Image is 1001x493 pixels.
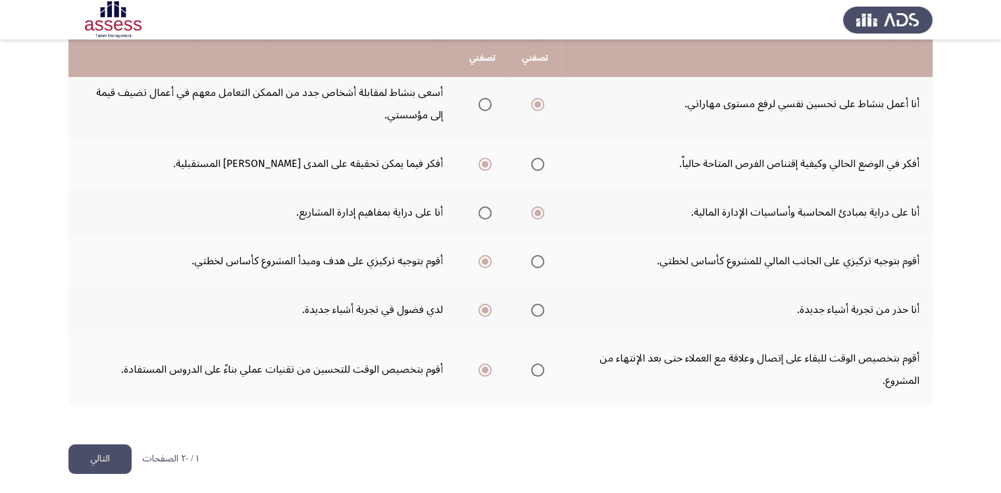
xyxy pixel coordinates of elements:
td: أقوم بتوجيه تركيزي على الجانب المالي للمشروع كأساس لخطتي. [561,237,933,285]
mat-radio-group: Select an option [473,201,492,223]
td: لدي فضول في تجربة أشياء جديدة. [68,285,456,334]
mat-radio-group: Select an option [526,153,544,175]
mat-radio-group: Select an option [526,298,544,321]
img: Assessment logo of Potentiality Assessment [68,1,158,38]
th: تصفني [456,39,509,77]
mat-radio-group: Select an option [473,250,492,272]
mat-radio-group: Select an option [526,93,544,115]
button: load next page [68,444,132,474]
mat-radio-group: Select an option [526,250,544,272]
td: أنا حذر من تجربة أشياء جديدة. [561,285,933,334]
td: أقوم بتخصيص الوقت للتحسين من تقنيات عملي بناءً على الدروس المستفادة. [68,334,456,405]
td: أنا على دراية بمبادئ المحاسبة وأساسيات الإدارة المالية. [561,188,933,237]
td: أنا على دراية بمفاهيم إدارة المشاريع. [68,188,456,237]
mat-radio-group: Select an option [473,93,492,115]
mat-radio-group: Select an option [526,201,544,223]
th: تصفني [509,39,561,77]
td: أفكر فيما يمكن تحقيقه على المدى [PERSON_NAME] المستقبلية. [68,139,456,188]
td: أنا أعمل بنشاط على تحسين نفسي لرفع مستوى مهاراتي. [561,68,933,139]
mat-radio-group: Select an option [473,358,492,381]
td: أقوم بتخصيص الوقت للبقاء على إتصال وعلاقة مع العملاء حتى بعد الإنتهاء من المشروع. [561,334,933,405]
mat-radio-group: Select an option [526,358,544,381]
img: Assess Talent Management logo [843,1,933,38]
mat-radio-group: Select an option [473,153,492,175]
p: ١ / ٢٠ الصفحات [142,454,199,465]
mat-radio-group: Select an option [473,298,492,321]
td: أفكر في الوضع الحالي وكيفية إقتناص الفرص المتاحة حالياً. [561,139,933,188]
td: أسعى بنشاط لمقابلة أشخاص جدد من الممكن التعامل معهم في أعمال تضيف قيمة إلى مؤسستي. [68,68,456,139]
td: أقوم بتوجيه تركيزي على هدف ومبدأ المشروع كأساس لخطتي. [68,237,456,285]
